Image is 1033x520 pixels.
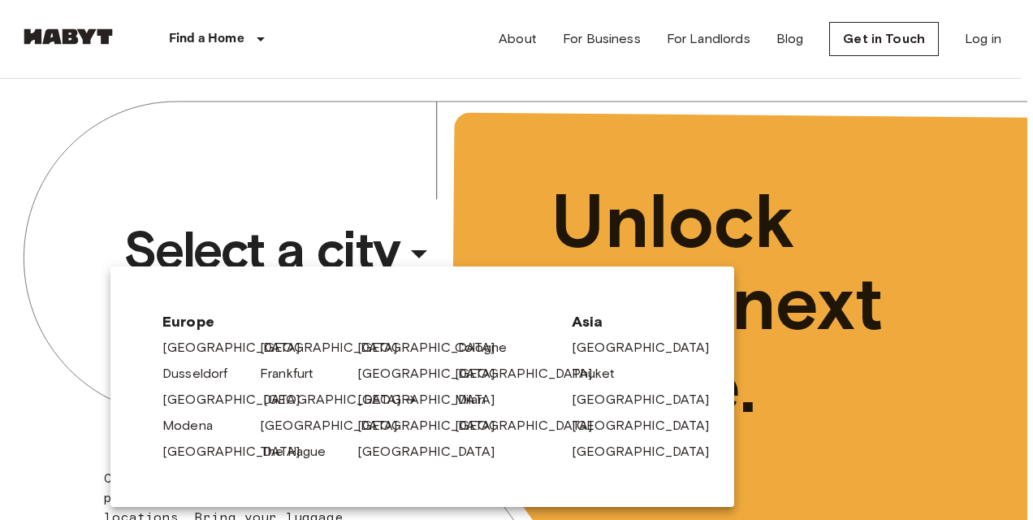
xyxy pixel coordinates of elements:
a: Frankfurt [260,364,330,383]
a: Modena [162,416,229,435]
a: [GEOGRAPHIC_DATA] [162,338,317,357]
a: [GEOGRAPHIC_DATA] [357,416,512,435]
a: Cologne [455,338,523,357]
a: [GEOGRAPHIC_DATA] [357,390,512,409]
a: [GEOGRAPHIC_DATA] [357,338,512,357]
a: [GEOGRAPHIC_DATA] [162,442,317,461]
a: [GEOGRAPHIC_DATA] [260,338,414,357]
a: [GEOGRAPHIC_DATA] [455,364,609,383]
a: [GEOGRAPHIC_DATA] [357,442,512,461]
a: [GEOGRAPHIC_DATA] [162,390,317,409]
a: Dusseldorf [162,364,244,383]
a: The Hague [260,442,342,461]
a: [GEOGRAPHIC_DATA] [572,390,726,409]
a: [GEOGRAPHIC_DATA] [455,416,609,435]
a: [GEOGRAPHIC_DATA] [260,416,414,435]
a: [GEOGRAPHIC_DATA] [572,338,726,357]
a: [GEOGRAPHIC_DATA] [357,364,512,383]
a: Phuket [572,364,631,383]
a: [GEOGRAPHIC_DATA] [572,416,726,435]
a: [GEOGRAPHIC_DATA] [263,390,417,409]
a: [GEOGRAPHIC_DATA] [572,442,726,461]
a: Milan [455,390,502,409]
span: Europe [162,312,546,331]
span: Asia [572,312,682,331]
